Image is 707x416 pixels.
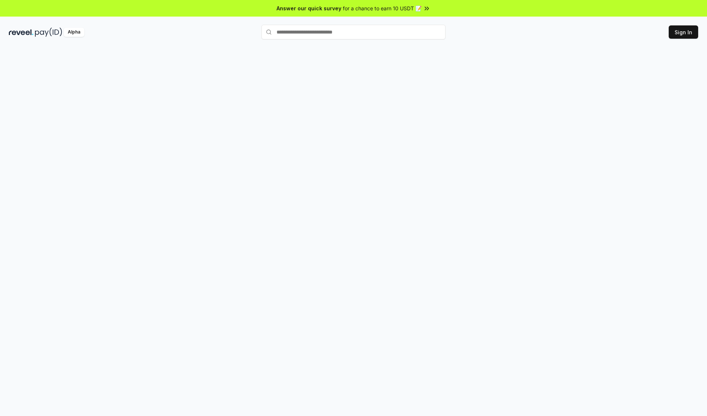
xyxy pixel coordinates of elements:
img: pay_id [35,28,62,37]
div: Alpha [64,28,84,37]
span: for a chance to earn 10 USDT 📝 [343,4,422,12]
span: Answer our quick survey [277,4,341,12]
img: reveel_dark [9,28,34,37]
button: Sign In [669,25,698,39]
